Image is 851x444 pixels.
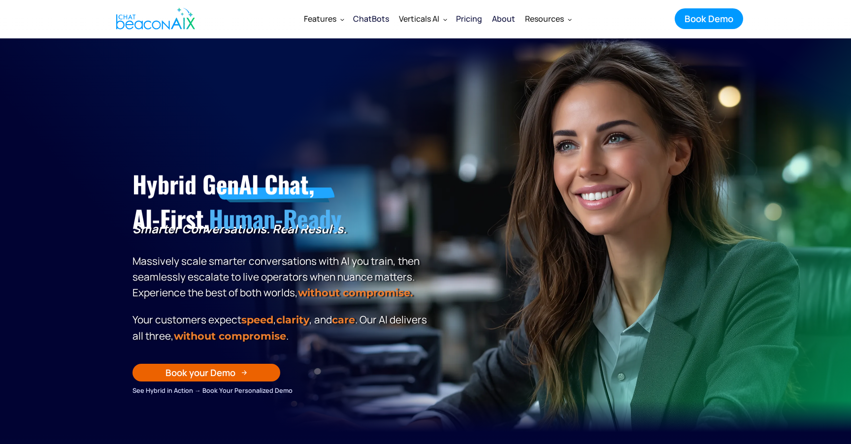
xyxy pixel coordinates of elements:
[348,6,394,32] a: ChatBots
[132,385,430,396] div: See Hybrid in Action → Book Your Personalized Demo
[443,17,447,21] img: Dropdown
[487,6,520,32] a: About
[108,1,200,36] a: home
[520,7,576,31] div: Resources
[456,12,482,26] div: Pricing
[299,7,348,31] div: Features
[132,221,430,301] p: Massively scale smarter conversations with AI you train, then seamlessly escalate to live operato...
[685,12,733,25] div: Book Demo
[209,201,341,236] span: Human-Ready
[340,17,344,21] img: Dropdown
[298,286,413,299] strong: without compromise.
[399,12,439,26] div: Verticals AI
[525,12,564,26] div: Resources
[241,370,247,376] img: Arrow
[492,12,515,26] div: About
[568,17,572,21] img: Dropdown
[304,12,336,26] div: Features
[132,364,280,381] a: Book your Demo
[353,12,389,26] div: ChatBots
[132,167,430,236] h1: Hybrid GenAI Chat, AI-First,
[174,330,286,342] span: without compromise
[132,221,347,237] strong: Smarter Conversations. Real Results.
[675,8,743,29] a: Book Demo
[241,314,273,326] strong: speed
[165,366,235,379] div: Book your Demo
[394,7,451,31] div: Verticals AI
[132,312,430,344] p: Your customers expect , , and . Our Al delivers all three, .
[332,314,355,326] span: care
[276,314,309,326] span: clarity
[451,6,487,32] a: Pricing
